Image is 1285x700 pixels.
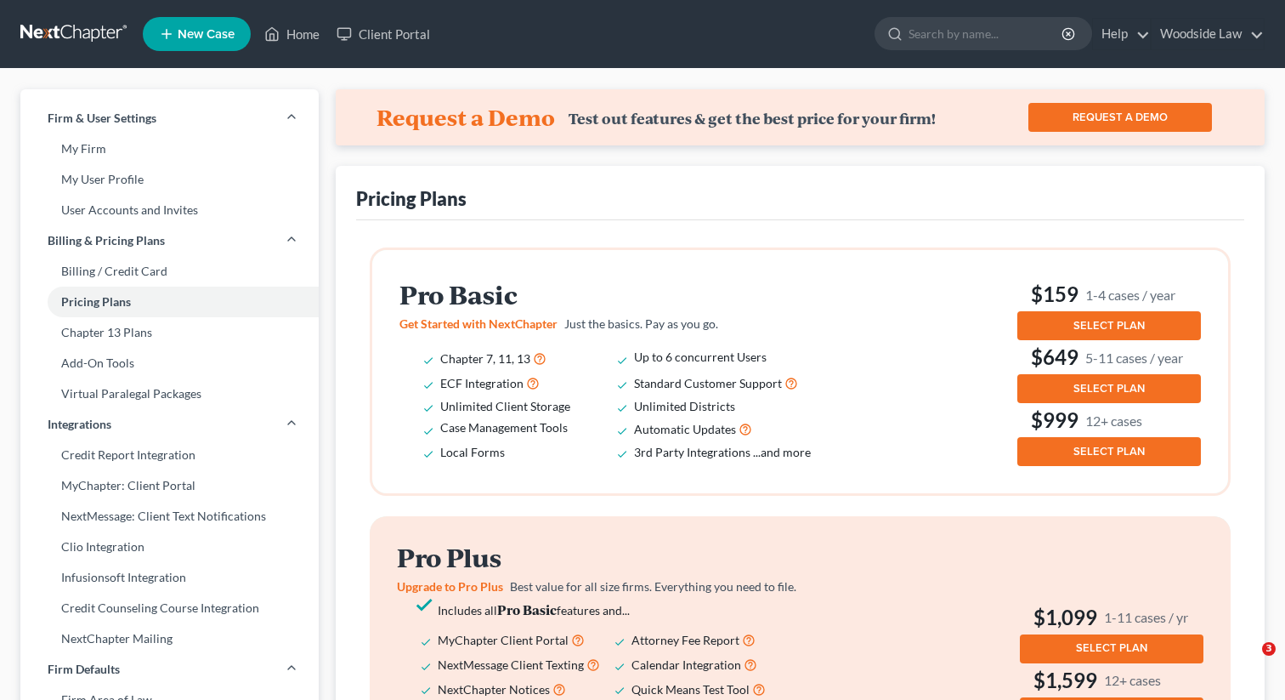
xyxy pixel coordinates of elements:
[753,445,811,459] span: ...and more
[634,350,767,364] span: Up to 6 concurrent Users
[20,348,319,378] a: Add-On Tools
[1028,103,1212,132] a: REQUEST A DEMO
[1076,641,1147,655] span: SELECT PLAN
[20,378,319,409] a: Virtual Paralegal Packages
[20,409,319,440] a: Integrations
[48,110,156,127] span: Firm & User Settings
[397,543,832,572] h2: Pro Plus
[569,110,936,128] div: Test out features & get the best price for your firm!
[20,501,319,532] a: NextMessage: Client Text Notifications
[397,579,503,594] span: Upgrade to Pro Plus
[20,593,319,623] a: Credit Counseling Course Integration
[1093,19,1150,49] a: Help
[564,316,718,331] span: Just the basics. Pay as you go.
[356,186,467,211] div: Pricing Plans
[1073,319,1145,333] span: SELECT PLAN
[1152,19,1264,49] a: Woodside Law
[399,281,835,309] h2: Pro Basic
[440,351,530,366] span: Chapter 7, 11, 13
[20,225,319,256] a: Billing & Pricing Plans
[438,633,569,647] span: MyChapter Client Portal
[178,28,235,41] span: New Case
[1073,445,1145,458] span: SELECT PLAN
[20,562,319,593] a: Infusionsoft Integration
[1104,608,1188,626] small: 1-11 cases / yr
[20,470,319,501] a: MyChapter: Client Portal
[438,603,630,617] span: Includes all features and...
[1017,311,1201,340] button: SELECT PLAN
[256,19,328,49] a: Home
[1073,382,1145,396] span: SELECT PLAN
[909,18,1064,49] input: Search by name...
[20,317,319,348] a: Chapter 13 Plans
[1085,349,1183,367] small: 5-11 cases / year
[20,134,319,164] a: My Firm
[20,195,319,225] a: User Accounts and Invites
[631,682,750,697] span: Quick Means Test Tool
[1017,374,1201,403] button: SELECT PLAN
[634,399,735,413] span: Unlimited Districts
[1017,344,1201,371] h3: $649
[438,682,550,697] span: NextChapter Notices
[1262,642,1276,656] span: 3
[440,445,505,459] span: Local Forms
[1017,437,1201,466] button: SELECT PLAN
[1085,412,1142,430] small: 12+ cases
[438,657,584,672] span: NextMessage Client Texting
[1020,667,1203,694] h3: $1,599
[376,104,555,131] h4: Request a Demo
[20,440,319,470] a: Credit Report Integration
[20,623,319,654] a: NextChapter Mailing
[631,657,741,672] span: Calendar Integration
[1104,671,1161,689] small: 12+ cases
[1020,635,1203,663] button: SELECT PLAN
[1017,281,1201,308] h3: $159
[440,376,524,390] span: ECF Integration
[1017,407,1201,434] h3: $999
[20,532,319,562] a: Clio Integration
[20,164,319,195] a: My User Profile
[1085,286,1175,304] small: 1-4 cases / year
[399,316,558,331] span: Get Started with NextChapter
[440,420,568,435] span: Case Management Tools
[1227,642,1268,683] iframe: Intercom live chat
[20,287,319,317] a: Pricing Plans
[20,256,319,287] a: Billing / Credit Card
[1020,604,1203,631] h3: $1,099
[497,600,557,618] strong: Pro Basic
[20,654,319,685] a: Firm Defaults
[48,416,111,433] span: Integrations
[48,661,120,678] span: Firm Defaults
[440,399,570,413] span: Unlimited Client Storage
[20,103,319,134] a: Firm & User Settings
[328,19,439,49] a: Client Portal
[634,422,736,436] span: Automatic Updates
[631,633,739,647] span: Attorney Fee Report
[48,232,165,249] span: Billing & Pricing Plans
[510,579,796,594] span: Best value for all size firms. Everything you need to file.
[634,376,782,390] span: Standard Customer Support
[634,445,750,459] span: 3rd Party Integrations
